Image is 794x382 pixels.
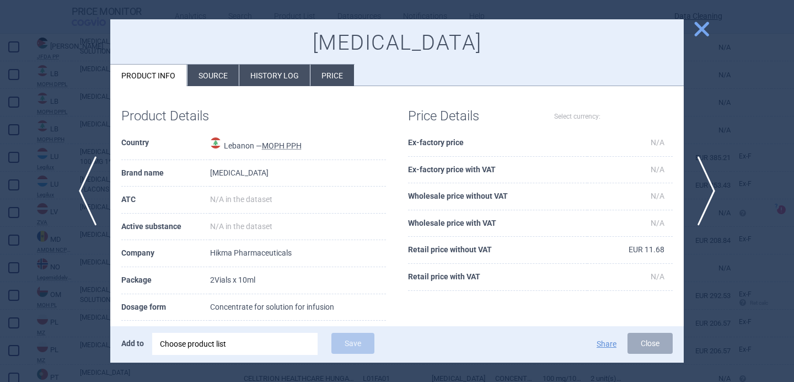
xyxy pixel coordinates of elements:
h1: Product Details [121,108,254,124]
img: Lebanon [210,137,221,148]
span: N/A in the dataset [210,222,272,231]
td: 500mg/50ml (10mg/ml) [210,321,386,348]
h1: Price Details [408,108,540,124]
span: N/A [651,272,664,281]
td: EUR 11.68 [587,237,673,264]
li: History log [239,65,310,86]
li: Source [187,65,239,86]
th: Country [121,130,210,160]
span: N/A in the dataset [210,195,272,204]
td: Hikma Pharmaceuticals [210,240,386,267]
abbr: MOPH PPH — List of Public Prices at Hospital (for Injectable drugs, Category E) according to deci... [262,141,302,150]
li: Product info [110,65,187,86]
span: N/A [651,192,664,200]
button: Share [597,340,616,348]
th: Dosage form [121,294,210,321]
span: N/A [651,219,664,227]
td: [MEDICAL_DATA] [210,160,386,187]
button: Close [627,333,673,354]
div: Choose product list [160,333,310,355]
label: Select currency: [554,107,600,126]
td: 2Vials x 10ml [210,267,386,294]
span: N/A [651,138,664,147]
span: N/A [651,165,664,174]
button: Save [331,333,374,354]
th: ATC [121,187,210,214]
th: Ex-factory price [408,130,587,157]
th: Ex-factory price with VAT [408,157,587,184]
th: Brand name [121,160,210,187]
th: Wholesale price without VAT [408,183,587,210]
li: Price [310,65,354,86]
h1: [MEDICAL_DATA] [121,30,673,56]
td: Concentrate for solution for infusion [210,294,386,321]
th: Active substance [121,214,210,241]
th: Dosage strength [121,321,210,348]
div: Choose product list [152,333,318,355]
td: Lebanon — [210,130,386,160]
th: Retail price without VAT [408,237,587,264]
th: Retail price with VAT [408,264,587,291]
p: Add to [121,333,144,354]
th: Package [121,267,210,294]
th: Company [121,240,210,267]
th: Wholesale price with VAT [408,210,587,237]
